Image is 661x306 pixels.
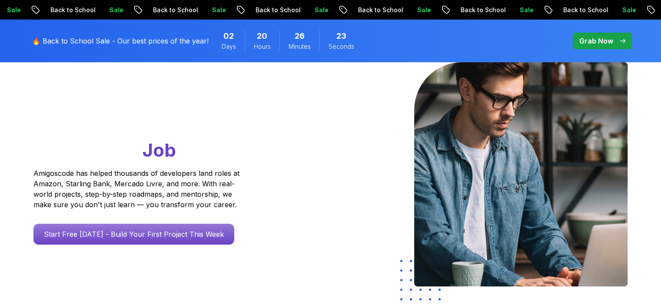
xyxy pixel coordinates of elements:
[414,62,628,286] img: hero
[96,6,124,14] p: Sale
[295,30,305,42] span: 26 Minutes
[257,30,267,42] span: 20 Hours
[37,6,96,14] p: Back to School
[33,62,273,163] h1: Go From Learning to Hired: Master Java, Spring Boot & Cloud Skills That Get You the
[143,139,176,161] span: Job
[254,42,271,51] span: Hours
[550,6,609,14] p: Back to School
[242,6,302,14] p: Back to School
[289,42,311,51] span: Minutes
[302,6,329,14] p: Sale
[448,6,507,14] p: Back to School
[33,168,242,210] p: Amigoscode has helped thousands of developers land roles at Amazon, Starling Bank, Mercado Livre,...
[222,42,236,51] span: Days
[336,30,346,42] span: 23 Seconds
[345,6,404,14] p: Back to School
[404,6,432,14] p: Sale
[507,6,535,14] p: Sale
[140,6,199,14] p: Back to School
[223,30,234,42] span: 2 Days
[579,36,613,46] p: Grab Now
[32,36,209,46] p: 🔥 Back to School Sale - Our best prices of the year!
[33,224,234,245] a: Start Free [DATE] - Build Your First Project This Week
[199,6,227,14] p: Sale
[329,42,354,51] span: Seconds
[609,6,637,14] p: Sale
